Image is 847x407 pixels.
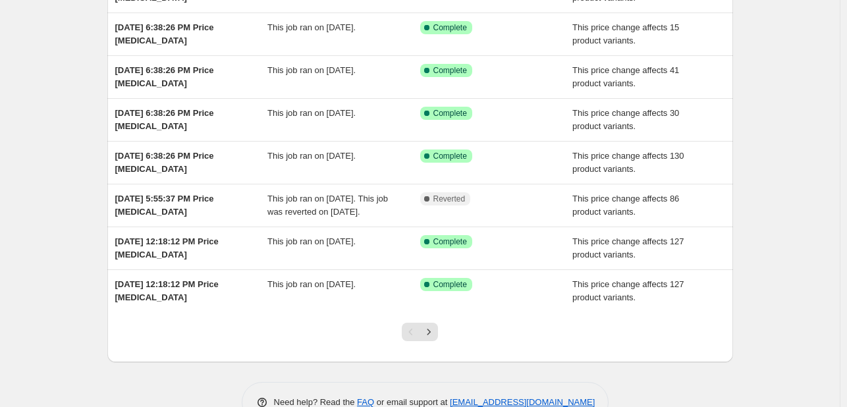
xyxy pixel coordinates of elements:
span: Complete [433,236,467,247]
span: This price change affects 41 product variants. [572,65,679,88]
span: This job ran on [DATE]. [267,151,356,161]
span: This price change affects 30 product variants. [572,108,679,131]
span: or email support at [374,397,450,407]
span: This price change affects 130 product variants. [572,151,684,174]
span: This price change affects 86 product variants. [572,194,679,217]
span: [DATE] 6:38:26 PM Price [MEDICAL_DATA] [115,65,214,88]
span: [DATE] 6:38:26 PM Price [MEDICAL_DATA] [115,22,214,45]
span: This job ran on [DATE]. [267,22,356,32]
span: Complete [433,279,467,290]
span: This price change affects 127 product variants. [572,236,684,259]
span: Need help? Read the [274,397,358,407]
span: This price change affects 127 product variants. [572,279,684,302]
a: FAQ [357,397,374,407]
span: [DATE] 12:18:12 PM Price [MEDICAL_DATA] [115,279,219,302]
span: This job ran on [DATE]. [267,108,356,118]
span: Complete [433,65,467,76]
span: [DATE] 6:38:26 PM Price [MEDICAL_DATA] [115,151,214,174]
span: [DATE] 5:55:37 PM Price [MEDICAL_DATA] [115,194,214,217]
span: This price change affects 15 product variants. [572,22,679,45]
button: Next [420,323,438,341]
span: Complete [433,151,467,161]
a: [EMAIL_ADDRESS][DOMAIN_NAME] [450,397,595,407]
nav: Pagination [402,323,438,341]
span: This job ran on [DATE]. [267,65,356,75]
span: Complete [433,22,467,33]
span: Reverted [433,194,466,204]
span: This job ran on [DATE]. This job was reverted on [DATE]. [267,194,388,217]
span: This job ran on [DATE]. [267,236,356,246]
span: This job ran on [DATE]. [267,279,356,289]
span: [DATE] 6:38:26 PM Price [MEDICAL_DATA] [115,108,214,131]
span: Complete [433,108,467,119]
span: [DATE] 12:18:12 PM Price [MEDICAL_DATA] [115,236,219,259]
